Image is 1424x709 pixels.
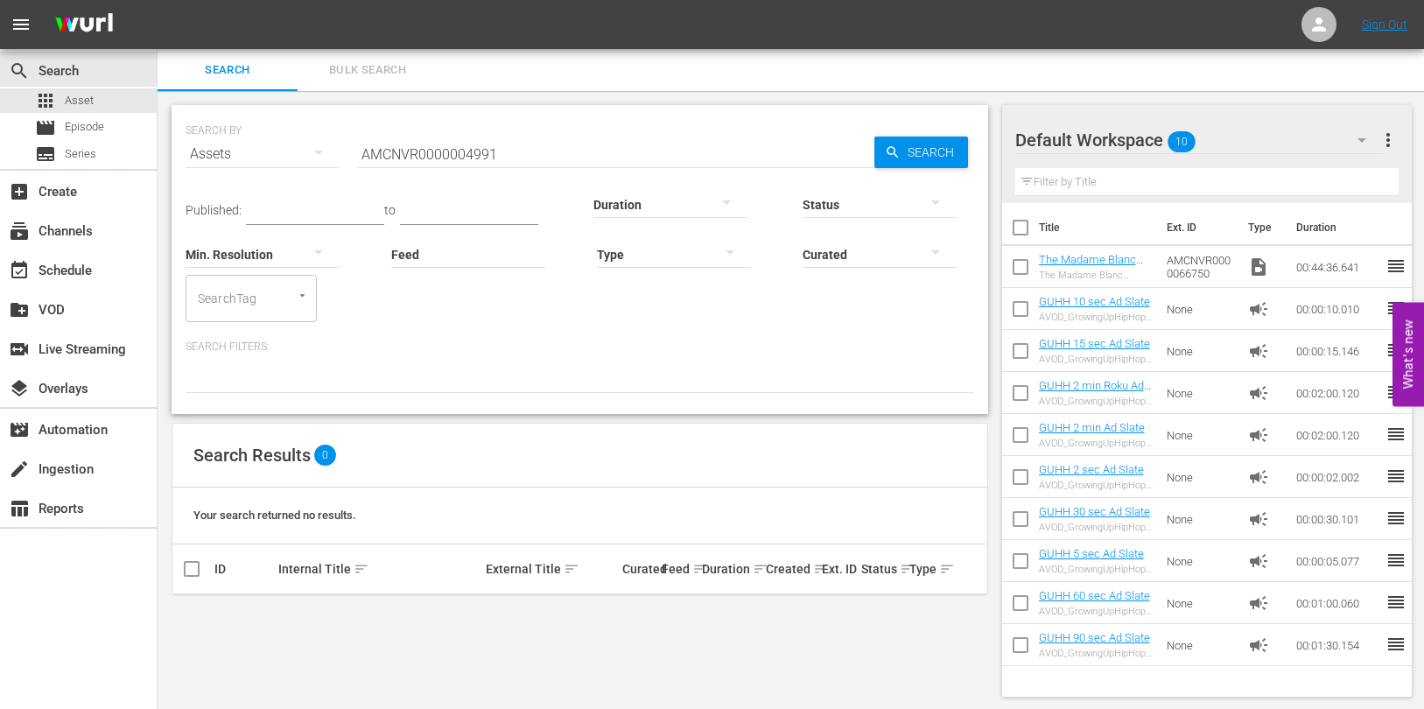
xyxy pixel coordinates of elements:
[1385,298,1406,319] span: reorder
[486,558,616,579] div: External Title
[1039,203,1157,252] th: Title
[193,445,311,466] span: Search Results
[1385,382,1406,403] span: reorder
[278,558,481,579] div: Internal Title
[813,561,829,577] span: sort
[168,60,287,81] span: Search
[1160,288,1241,330] td: None
[1160,456,1241,498] td: None
[1392,303,1424,407] button: Open Feedback Widget
[1039,522,1153,533] div: AVOD_GrowingUpHipHopWeTV_WillBeRightBack _30sec_RB24_S01398805004
[11,14,32,35] span: menu
[1289,372,1385,414] td: 00:02:00.120
[1248,256,1269,277] span: Video
[753,561,768,577] span: sort
[35,117,56,138] span: Episode
[214,562,273,576] div: ID
[9,299,30,320] span: VOD
[9,221,30,242] span: Channels
[1248,551,1269,572] span: campaign
[1248,593,1269,614] span: Ad
[1039,564,1153,575] div: AVOD_GrowingUpHipHopWeTV_WillBeRightBack _5sec_RB24_S01398805007
[1289,414,1385,456] td: 00:02:00.120
[1248,340,1269,362] span: Ad
[9,378,30,399] span: Overlays
[662,558,697,579] div: Feed
[1248,509,1269,530] span: Ad
[1160,414,1241,456] td: None
[42,4,126,46] img: ans4CAIJ8jUAAAAAAAAAAAAAAAAAAAAAAAAgQb4GAAAAAAAAAAAAAAAAAAAAAAAAJMjXAAAAAAAAAAAAAAAAAAAAAAAAgAT5G...
[1160,330,1241,372] td: None
[1039,337,1150,350] a: GUHH 15 sec Ad Slate
[1289,498,1385,540] td: 00:00:30.101
[65,92,94,109] span: Asset
[354,561,369,577] span: sort
[65,118,104,136] span: Episode
[1385,508,1406,529] span: reorder
[9,339,30,360] span: Live Streaming
[35,90,56,111] span: Asset
[564,561,579,577] span: sort
[1289,624,1385,666] td: 00:01:30.154
[766,558,817,579] div: Created
[1039,379,1151,405] a: GUHH 2 min Roku Ad Slate
[1289,456,1385,498] td: 00:00:02.002
[1248,635,1269,656] span: Ad
[1238,203,1286,252] th: Type
[1385,466,1406,487] span: reorder
[1039,589,1150,602] a: GUHH 60 sec Ad Slate
[1378,130,1399,151] span: more_vert
[1039,354,1153,365] div: AVOD_GrowingUpHipHopWeTV_WillBeRightBack _15sec_RB24_S01398805005
[65,145,96,163] span: Series
[1039,505,1150,518] a: GUHH 30 sec Ad Slate
[35,144,56,165] span: Series
[1039,312,1153,323] div: AVOD_GrowingUpHipHopWeTV_WillBeRightBack _10sec_RB24_S01398805006
[1378,119,1399,161] button: more_vert
[1039,396,1153,407] div: AVOD_GrowingUpHipHopWeTV_WillBeRightBack _2MinCountdown_RB24_S01398804001-Roku
[1286,203,1391,252] th: Duration
[1039,547,1144,560] a: GUHH 5 sec Ad Slate
[1289,540,1385,582] td: 00:00:05.077
[294,287,311,304] button: Open
[1248,383,1269,404] span: Ad
[1362,18,1407,32] a: Sign Out
[1160,582,1241,624] td: None
[9,260,30,281] span: event_available
[1160,246,1241,288] td: AMCNVR0000066750
[1039,270,1153,281] div: The Madame Blanc Mysteries 103: Episode 3
[1385,256,1406,277] span: reorder
[1160,372,1241,414] td: None
[1248,298,1269,319] span: Ad
[1039,438,1153,449] div: AVOD_GrowingUpHipHopWeTV_WillBeRightBack _2Min_RB24_S01398805001
[1039,253,1143,292] a: The Madame Blanc Mysteries 103: Episode 3
[1289,246,1385,288] td: 00:44:36.641
[909,558,936,579] div: Type
[622,562,657,576] div: Curated
[1039,631,1150,644] a: GUHH 90 sec Ad Slate
[1385,424,1406,445] span: reorder
[1289,330,1385,372] td: 00:00:15.146
[1156,203,1238,252] th: Ext. ID
[186,203,242,217] span: Published:
[314,445,336,466] span: 0
[1039,606,1153,617] div: AVOD_GrowingUpHipHopWeTV_WillBeRightBack _60sec_RB24_S01398805003
[1168,123,1196,160] span: 10
[901,137,968,168] span: Search
[1039,480,1153,491] div: AVOD_GrowingUpHipHopWeTV_WillBeRightBack _2sec_RB24_S01398805008
[1385,340,1406,361] span: reorder
[1248,425,1269,446] span: Ad
[1385,592,1406,613] span: reorder
[9,498,30,519] span: Reports
[1289,582,1385,624] td: 00:01:00.060
[822,562,857,576] div: Ext. ID
[1385,550,1406,571] span: reorder
[193,509,356,522] span: Your search returned no results.
[1289,288,1385,330] td: 00:00:10.010
[9,60,30,81] span: Search
[1039,463,1144,476] a: GUHH 2 sec Ad Slate
[692,561,708,577] span: sort
[1160,624,1241,666] td: None
[9,419,30,440] span: Automation
[861,558,904,579] div: Status
[308,60,427,81] span: Bulk Search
